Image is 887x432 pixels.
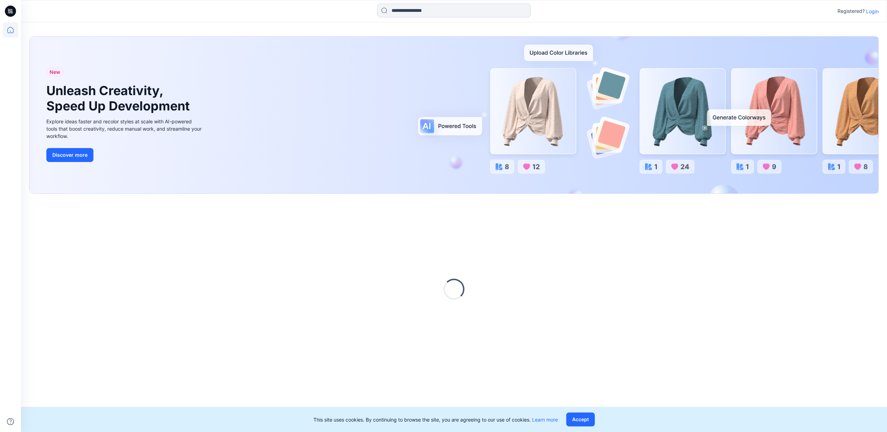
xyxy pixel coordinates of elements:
[313,416,558,423] p: This site uses cookies. By continuing to browse the site, you are agreeing to our use of cookies.
[46,148,93,162] button: Discover more
[532,417,558,423] a: Learn more
[566,412,595,426] button: Accept
[866,8,879,15] p: Login
[46,148,203,162] a: Discover more
[46,118,203,140] div: Explore ideas faster and recolor styles at scale with AI-powered tools that boost creativity, red...
[837,7,865,15] p: Registered?
[46,83,193,113] h1: Unleash Creativity, Speed Up Development
[50,68,60,76] span: New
